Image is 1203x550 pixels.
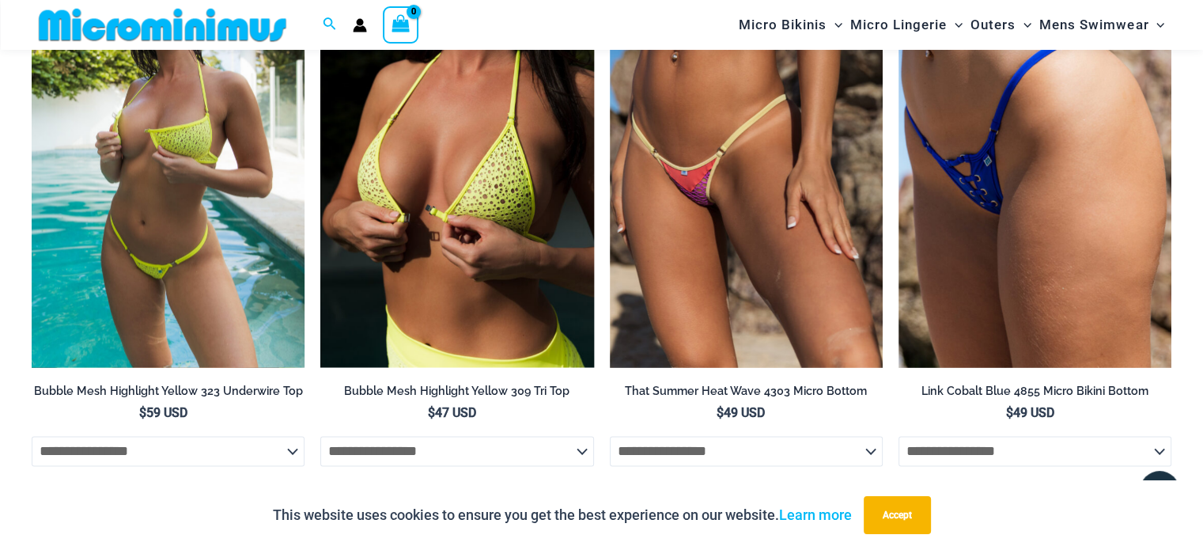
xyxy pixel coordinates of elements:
span: Mens Swimwear [1039,5,1148,45]
bdi: 47 USD [428,405,476,420]
button: Accept [864,496,931,534]
span: Menu Toggle [827,5,842,45]
a: Search icon link [323,15,337,35]
bdi: 49 USD [1005,405,1054,420]
h2: Link Cobalt Blue 4855 Micro Bikini Bottom [898,384,1171,399]
span: Menu Toggle [1148,5,1164,45]
p: This website uses cookies to ensure you get the best experience on our website. [273,503,852,527]
h2: That Summer Heat Wave 4303 Micro Bottom [610,384,883,399]
span: $ [139,405,146,420]
span: Outers [970,5,1016,45]
a: Bubble Mesh Highlight Yellow 309 Tri Top [320,384,593,404]
span: $ [428,405,435,420]
bdi: 49 USD [717,405,765,420]
a: Account icon link [353,18,367,32]
a: Mens SwimwearMenu ToggleMenu Toggle [1035,5,1168,45]
span: Micro Lingerie [850,5,947,45]
a: Link Cobalt Blue 4855 Micro Bikini Bottom [898,384,1171,404]
h2: Bubble Mesh Highlight Yellow 323 Underwire Top [32,384,305,399]
nav: Site Navigation [732,2,1171,47]
img: MM SHOP LOGO FLAT [32,7,293,43]
span: Menu Toggle [1016,5,1031,45]
a: View Shopping Cart, empty [383,6,419,43]
span: Menu Toggle [947,5,963,45]
h2: Bubble Mesh Highlight Yellow 309 Tri Top [320,384,593,399]
a: Micro LingerieMenu ToggleMenu Toggle [846,5,967,45]
span: $ [717,405,724,420]
span: $ [1005,405,1012,420]
a: OutersMenu ToggleMenu Toggle [967,5,1035,45]
span: Micro Bikinis [739,5,827,45]
a: Learn more [779,506,852,523]
a: That Summer Heat Wave 4303 Micro Bottom [610,384,883,404]
bdi: 59 USD [139,405,187,420]
a: Bubble Mesh Highlight Yellow 323 Underwire Top [32,384,305,404]
a: Micro BikinisMenu ToggleMenu Toggle [735,5,846,45]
